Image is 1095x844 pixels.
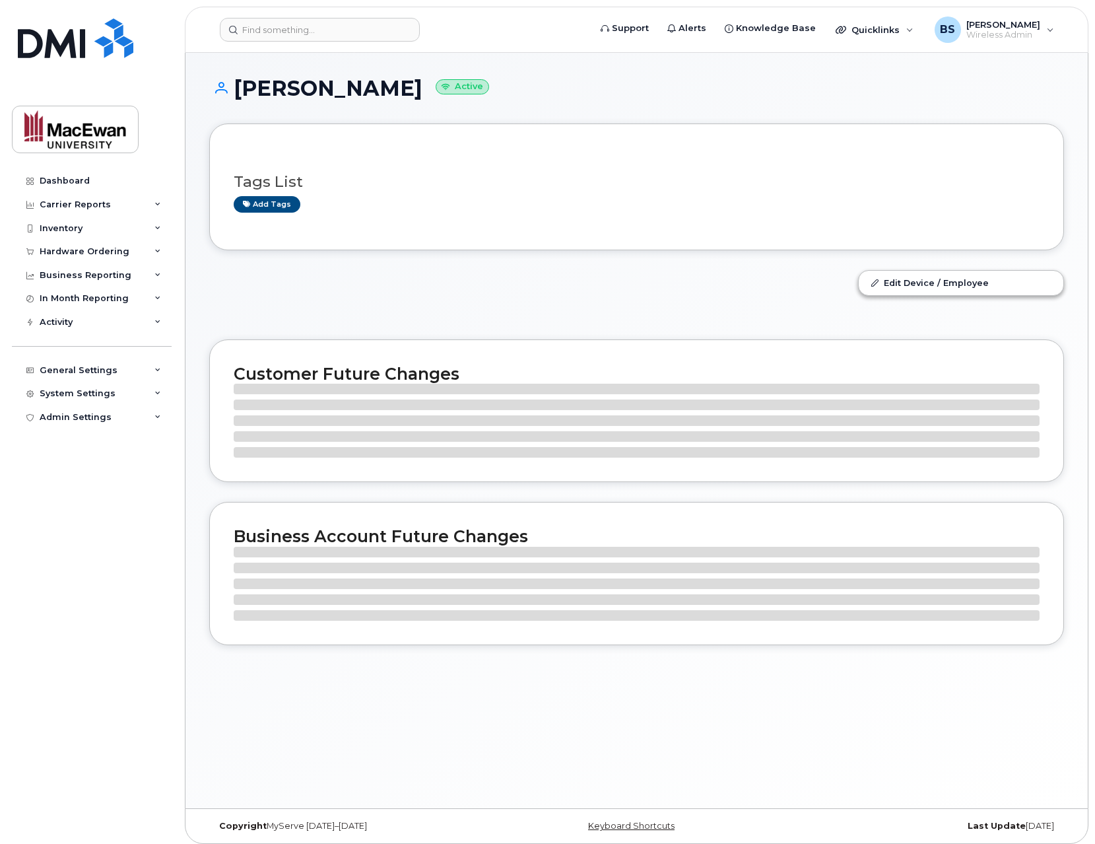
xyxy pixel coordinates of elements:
[234,196,300,213] a: Add tags
[968,821,1026,831] strong: Last Update
[436,79,489,94] small: Active
[209,821,494,831] div: MyServe [DATE]–[DATE]
[779,821,1064,831] div: [DATE]
[588,821,675,831] a: Keyboard Shortcuts
[234,364,1040,384] h2: Customer Future Changes
[219,821,267,831] strong: Copyright
[209,77,1064,100] h1: [PERSON_NAME]
[234,174,1040,190] h3: Tags List
[234,526,1040,546] h2: Business Account Future Changes
[859,271,1063,295] a: Edit Device / Employee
